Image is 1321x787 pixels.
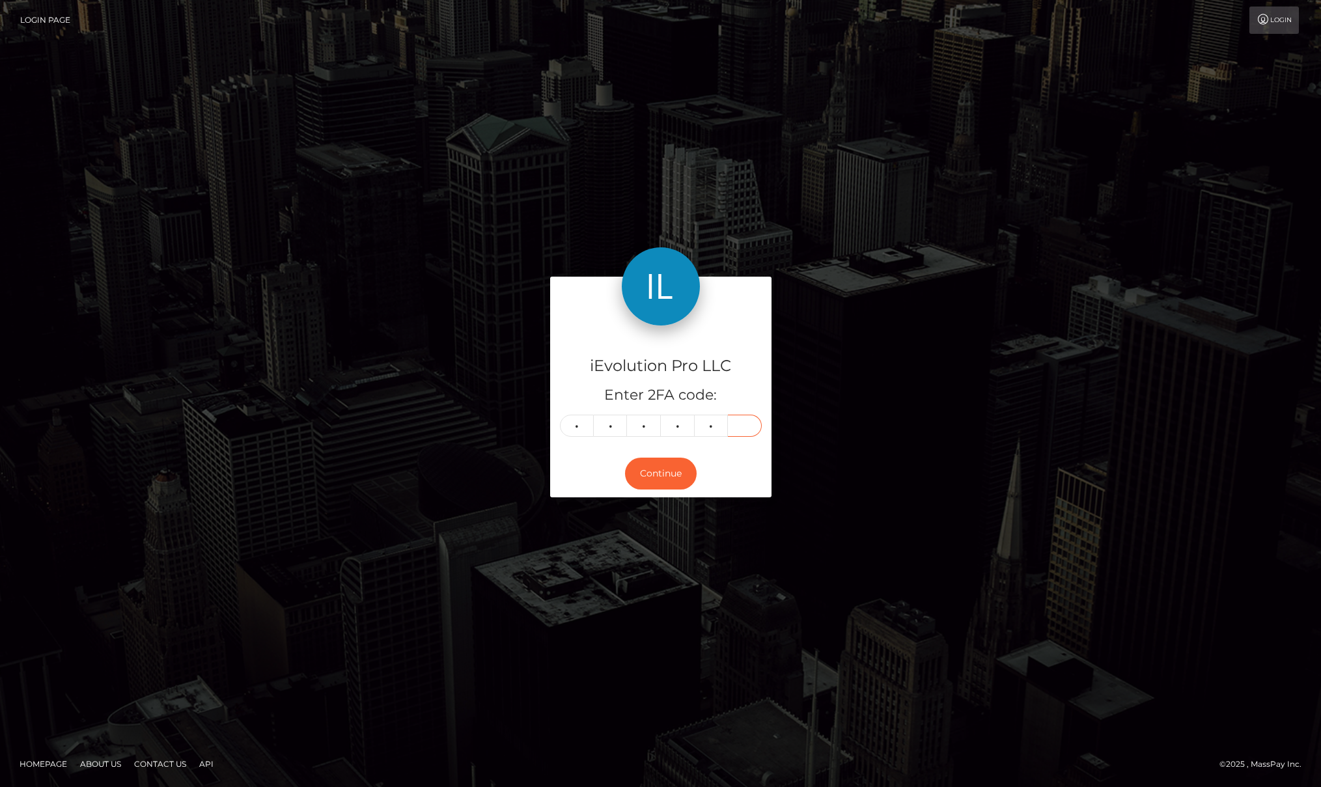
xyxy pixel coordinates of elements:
[625,458,697,490] button: Continue
[560,385,762,406] h5: Enter 2FA code:
[1219,757,1311,771] div: © 2025 , MassPay Inc.
[1249,7,1299,34] a: Login
[129,754,191,774] a: Contact Us
[20,7,70,34] a: Login Page
[14,754,72,774] a: Homepage
[75,754,126,774] a: About Us
[560,355,762,378] h4: iEvolution Pro LLC
[622,247,700,325] img: iEvolution Pro LLC
[194,754,219,774] a: API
